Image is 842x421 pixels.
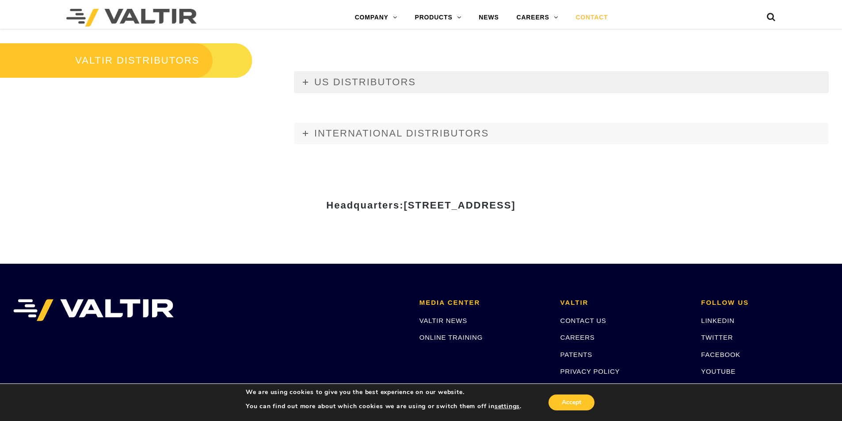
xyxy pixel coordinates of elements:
p: You can find out more about which cookies we are using or switch them off in . [246,402,522,410]
h2: MEDIA CENTER [419,299,547,307]
a: PRODUCTS [406,9,470,27]
a: COMPANY [346,9,406,27]
h2: VALTIR [560,299,688,307]
h2: FOLLOW US [701,299,829,307]
p: We are using cookies to give you the best experience on our website. [246,388,522,396]
a: VALTIR NEWS [419,317,467,324]
a: NEWS [470,9,507,27]
a: ONLINE TRAINING [419,334,483,341]
span: [STREET_ADDRESS] [404,200,515,211]
a: LINKEDIN [701,317,735,324]
span: INTERNATIONAL DISTRIBUTORS [314,128,489,139]
strong: Headquarters: [326,200,515,211]
a: INTERNATIONAL DISTRIBUTORS [294,122,829,144]
a: CONTACT US [560,317,606,324]
a: PRIVACY POLICY [560,368,620,375]
button: settings [495,402,520,410]
img: Valtir [66,9,197,27]
img: VALTIR [13,299,174,321]
a: US DISTRIBUTORS [294,71,829,93]
button: Accept [549,394,594,410]
a: TWITTER [701,334,733,341]
a: CONTACT [567,9,617,27]
a: CAREERS [560,334,595,341]
a: YOUTUBE [701,368,735,375]
a: PATENTS [560,351,593,358]
a: CAREERS [508,9,567,27]
span: US DISTRIBUTORS [314,76,416,87]
a: FACEBOOK [701,351,740,358]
